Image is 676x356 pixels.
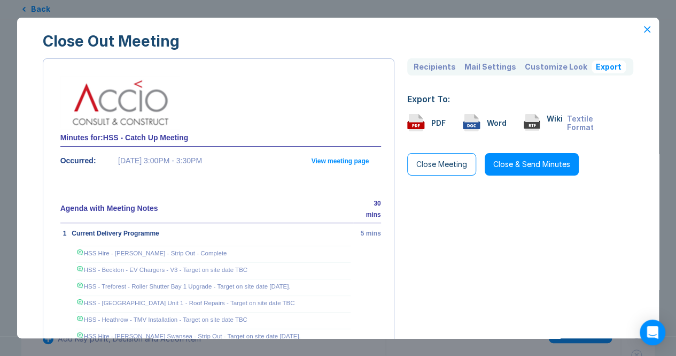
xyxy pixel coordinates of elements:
[366,200,381,218] span: 30 mins
[84,283,291,290] span: HSS - Treforest - Roller Shutter Bay 1 Upgrade - Target on site date [DATE].
[311,157,369,165] a: View meeting page
[84,316,247,323] span: HSS - Heathrow - TMV Installation - Target on site date TBC
[77,299,83,305] img: 9k=
[60,204,158,213] span: Agenda with Meeting Notes
[77,283,83,288] img: 9k=
[409,60,460,73] button: Recipients
[60,76,180,130] img: Less Meeting
[520,60,592,73] button: Customize Look
[485,153,579,176] button: Close & Send Minutes
[77,249,83,255] img: 9k=
[84,267,247,273] span: HSS - Beckton - EV Chargers - V3 - Target on site date TBC
[407,153,476,176] button: Close Meeting
[566,115,616,132] div: Textile Format
[460,60,520,73] button: Mail Settings
[431,119,446,127] div: PDF
[77,332,83,338] img: 9k=
[60,130,381,147] th: HSS - Catch Up Meeting
[118,147,311,175] td: [DATE] 3:00PM - 3:30PM
[407,93,634,105] div: Export To:
[43,33,634,50] div: Close Out Meeting
[487,119,507,127] div: Word
[361,230,381,237] span: 5 mins
[77,266,83,271] img: 9k=
[60,133,103,142] span: Minutes for:
[63,230,159,237] span: 1 Current Delivery Programme
[546,115,562,132] div: Wiki
[77,316,83,321] img: 9k=
[640,320,665,345] div: Open Intercom Messenger
[60,147,118,175] td: Occurred:
[592,60,626,73] button: Export
[84,250,227,256] span: HSS Hire - [PERSON_NAME] - Strip Out - Complete
[84,300,295,306] span: HSS - [GEOGRAPHIC_DATA] Unit 1 - Roof Repairs - Target on site date TBC
[84,333,301,339] span: HSS Hire - [PERSON_NAME] Swansea - Strip Out - Target on site date [DATE].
